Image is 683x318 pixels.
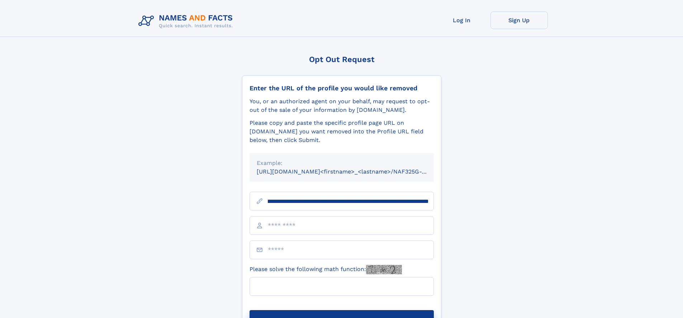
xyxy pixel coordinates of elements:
[242,55,441,64] div: Opt Out Request
[490,11,548,29] a: Sign Up
[257,159,427,167] div: Example:
[250,84,434,92] div: Enter the URL of the profile you would like removed
[257,168,447,175] small: [URL][DOMAIN_NAME]<firstname>_<lastname>/NAF325G-xxxxxxxx
[433,11,490,29] a: Log In
[250,119,434,144] div: Please copy and paste the specific profile page URL on [DOMAIN_NAME] you want removed into the Pr...
[250,97,434,114] div: You, or an authorized agent on your behalf, may request to opt-out of the sale of your informatio...
[250,265,402,274] label: Please solve the following math function:
[136,11,239,31] img: Logo Names and Facts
